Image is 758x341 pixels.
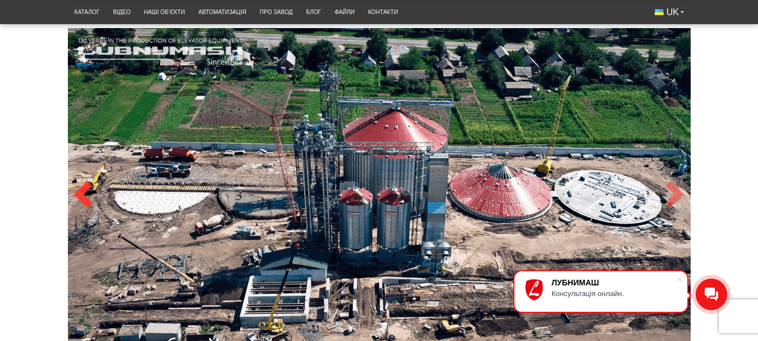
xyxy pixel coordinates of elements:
a: Відео [106,3,137,21]
div: ЛУБНИМАШ [552,278,676,287]
a: Каталог [68,3,107,21]
a: Автоматизація [192,3,253,21]
a: Контакти [361,3,405,21]
button: UK [648,3,691,22]
span: UK [667,6,679,19]
a: Блог [300,3,328,21]
a: Наші об’єкти [137,3,192,21]
img: Українська [655,9,664,15]
a: Файли [328,3,361,21]
div: Консультація онлайн. [552,289,676,298]
a: Про завод [253,3,300,21]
